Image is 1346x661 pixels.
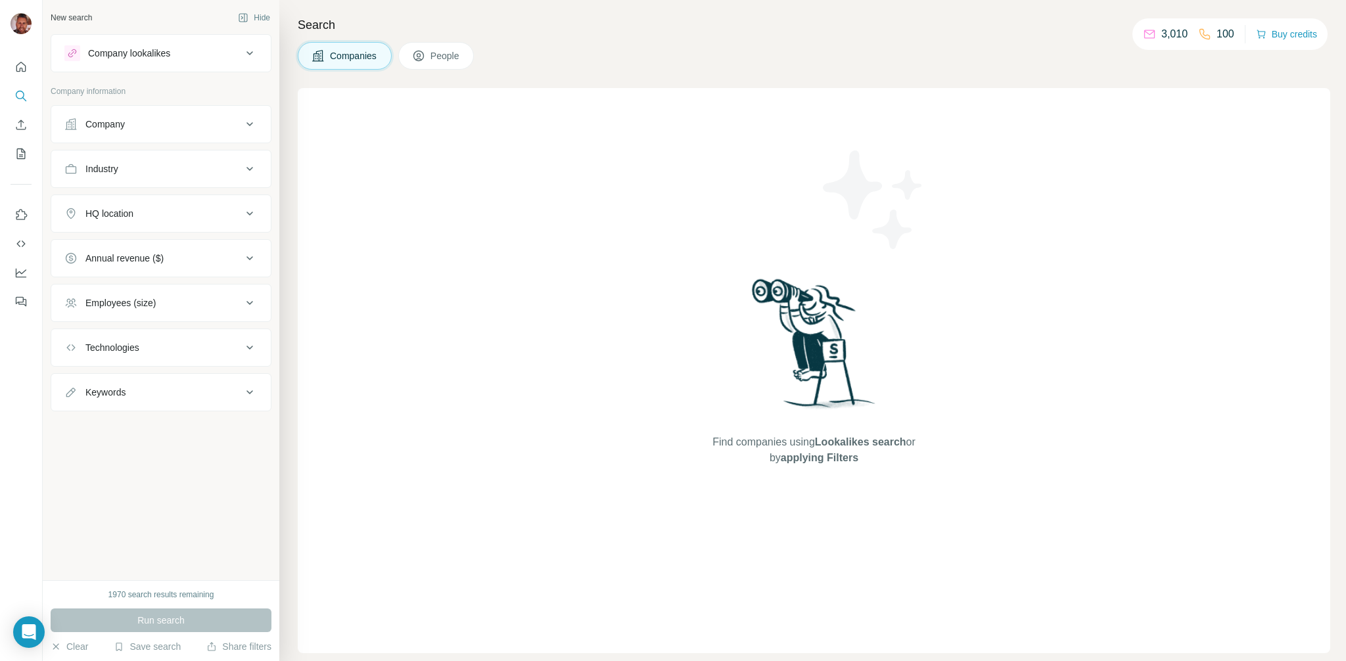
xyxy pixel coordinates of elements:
[1256,25,1317,43] button: Buy credits
[85,118,125,131] div: Company
[229,8,279,28] button: Hide
[51,153,271,185] button: Industry
[51,640,88,653] button: Clear
[51,287,271,319] button: Employees (size)
[85,162,118,175] div: Industry
[85,341,139,354] div: Technologies
[51,85,271,97] p: Company information
[298,16,1330,34] h4: Search
[108,589,214,601] div: 1970 search results remaining
[11,13,32,34] img: Avatar
[330,49,378,62] span: Companies
[51,108,271,140] button: Company
[815,436,906,447] span: Lookalikes search
[11,55,32,79] button: Quick start
[708,434,919,466] span: Find companies using or by
[746,275,883,422] img: Surfe Illustration - Woman searching with binoculars
[51,332,271,363] button: Technologies
[85,386,126,399] div: Keywords
[88,47,170,60] div: Company lookalikes
[1161,26,1188,42] p: 3,010
[814,141,933,259] img: Surfe Illustration - Stars
[781,452,858,463] span: applying Filters
[51,37,271,69] button: Company lookalikes
[51,242,271,274] button: Annual revenue ($)
[11,142,32,166] button: My lists
[11,113,32,137] button: Enrich CSV
[206,640,271,653] button: Share filters
[11,232,32,256] button: Use Surfe API
[13,616,45,648] div: Open Intercom Messenger
[51,198,271,229] button: HQ location
[51,12,92,24] div: New search
[85,252,164,265] div: Annual revenue ($)
[11,261,32,285] button: Dashboard
[51,376,271,408] button: Keywords
[430,49,461,62] span: People
[85,207,133,220] div: HQ location
[85,296,156,309] div: Employees (size)
[11,84,32,108] button: Search
[11,290,32,313] button: Feedback
[114,640,181,653] button: Save search
[1217,26,1234,42] p: 100
[11,203,32,227] button: Use Surfe on LinkedIn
